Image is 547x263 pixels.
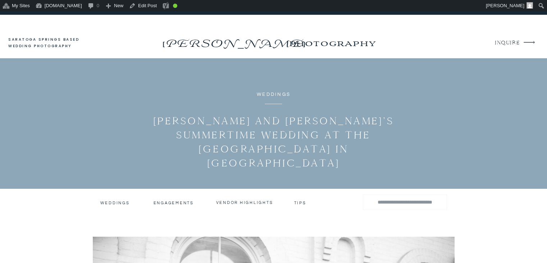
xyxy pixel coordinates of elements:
a: INQUIRE [495,38,519,48]
a: tips [294,200,307,204]
div: Good [173,4,177,8]
a: saratoga springs based wedding photography [8,36,93,50]
span: [PERSON_NAME] [486,3,524,8]
a: engagements [154,200,196,205]
a: vendor highlights [216,200,274,205]
a: photography [275,33,389,53]
a: Weddings [257,92,291,97]
a: Weddings [100,200,129,205]
h1: [PERSON_NAME] and [PERSON_NAME]’s Summertime Wedding at the [GEOGRAPHIC_DATA] in [GEOGRAPHIC_DATA] [147,114,400,170]
img: Views over 48 hours. Click for more Jetpack Stats. [184,1,224,10]
a: [PERSON_NAME] [160,35,307,46]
